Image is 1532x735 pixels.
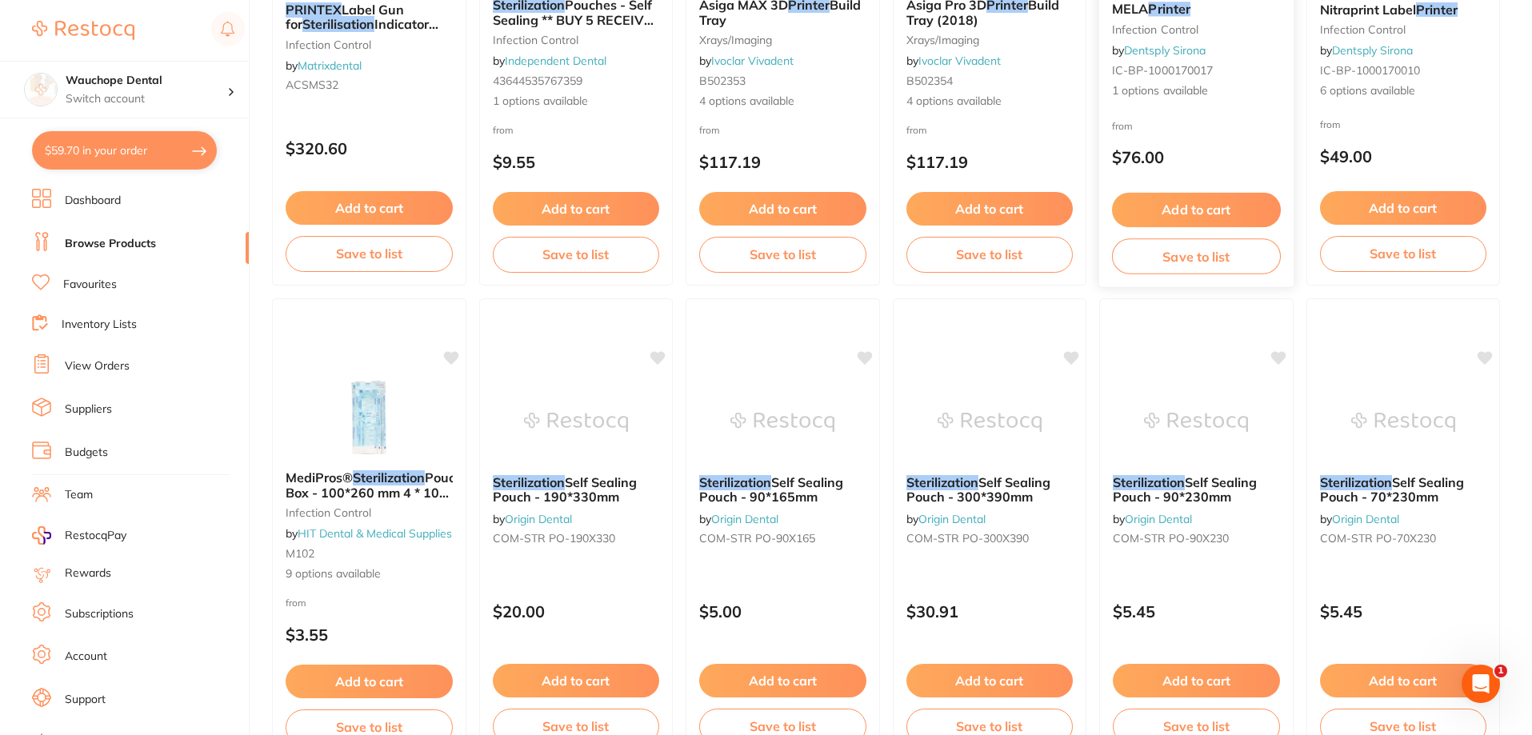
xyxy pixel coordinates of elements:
a: Origin Dental [918,512,986,526]
img: MediPros® Sterilization Pouches Box - 100*260 mm 4 * 10 inch [317,377,421,457]
a: Dashboard [65,193,121,209]
span: COM-STR PO-300X390 [906,531,1029,545]
a: Ivoclar Vivadent [918,54,1001,68]
a: Inventory Lists [62,317,137,333]
span: MELA [1112,1,1148,17]
img: Sterilization Self Sealing Pouch - 300*390mm [938,382,1042,462]
span: Self Sealing Pouch - 300*390mm [906,474,1050,505]
small: infection control [286,506,453,519]
a: Favourites [63,277,117,293]
img: Restocq Logo [32,21,134,40]
a: RestocqPay [32,526,126,545]
span: by [493,54,606,68]
a: Rewards [65,565,111,581]
a: Matrixdental [298,58,362,73]
b: Sterilization Self Sealing Pouch - 300*390mm [906,475,1074,505]
p: $9.55 [493,153,660,171]
span: 6 options available [1320,83,1487,99]
em: Sterilization [493,474,565,490]
span: Self Sealing Pouch - 90*165mm [699,474,843,505]
span: B502353 [699,74,746,88]
p: Switch account [66,91,227,107]
span: M102 [286,546,314,561]
img: Sterilization Self Sealing Pouch - 90*230mm [1144,382,1248,462]
span: B502354 [906,74,953,88]
a: Browse Products [65,236,156,252]
small: infection control [493,34,660,46]
span: by [493,512,572,526]
span: IC-BP-1000170017 [1112,63,1213,78]
button: Save to list [286,236,453,271]
span: 1 options available [1112,83,1281,99]
span: COM-STR PO-190X330 [493,531,615,545]
button: Add to cart [1320,664,1487,697]
p: $3.55 [286,625,453,644]
button: Add to cart [286,191,453,225]
span: RestocqPay [65,528,126,544]
span: from [493,124,514,136]
b: Sterilization Self Sealing Pouch - 70*230mm [1320,475,1487,505]
span: by [1112,43,1206,58]
p: $30.91 [906,602,1074,621]
p: $76.00 [1112,148,1281,166]
button: Save to list [1320,236,1487,271]
h4: Wauchope Dental [66,73,227,89]
button: Add to cart [493,192,660,226]
img: Sterilization Self Sealing Pouch - 90*165mm [730,382,834,462]
iframe: Intercom live chat [1462,665,1500,703]
span: by [1320,512,1399,526]
span: 9 options available [286,566,453,582]
span: from [1320,118,1341,130]
button: Add to cart [1112,193,1281,227]
span: by [1320,43,1413,58]
em: Sterilisation [302,16,374,32]
a: Restocq Logo [32,12,134,49]
span: by [1113,512,1192,526]
small: xrays/imaging [699,34,866,46]
b: Sterilization Self Sealing Pouch - 90*230mm [1113,475,1280,505]
p: $20.00 [493,602,660,621]
a: Origin Dental [1125,512,1192,526]
button: Save to list [1112,238,1281,274]
p: $117.19 [699,153,866,171]
a: Subscriptions [65,606,134,622]
p: $49.00 [1320,147,1487,166]
a: Dentsply Sirona [1124,43,1206,58]
b: Sterilization Self Sealing Pouch - 190*330mm [493,475,660,505]
span: ACSMS32 [286,78,338,92]
a: Independent Dental [505,54,606,68]
span: Self Sealing Pouch - 90*230mm [1113,474,1257,505]
p: $5.45 [1113,602,1280,621]
b: MediPros® Sterilization Pouches Box - 100*260 mm 4 * 10 inch [286,470,453,500]
a: Dentsply Sirona [1332,43,1413,58]
button: Add to cart [906,664,1074,697]
span: 1 options available [493,94,660,110]
span: MediPros® [286,469,353,485]
span: Label Gun for [286,2,404,32]
p: $320.60 [286,139,453,158]
img: RestocqPay [32,526,51,545]
a: Team [65,487,93,503]
span: Nitraprint Label [1320,2,1416,18]
img: Sterilization Self Sealing Pouch - 190*330mm [524,382,628,462]
small: xrays/imaging [906,34,1074,46]
span: 4 options available [906,94,1074,110]
button: $59.70 in your order [32,131,217,170]
p: $5.00 [699,602,866,621]
span: by [906,54,1001,68]
em: Sterilization [906,474,978,490]
b: Nitraprint Label Printer [1320,2,1487,17]
a: Account [65,649,107,665]
span: Indicator Labels [286,16,438,46]
b: MELA Printer [1112,2,1281,17]
span: from [286,597,306,609]
small: infection control [286,38,453,51]
a: Origin Dental [1332,512,1399,526]
a: Suppliers [65,401,112,417]
span: COM-STR PO-90X165 [699,531,815,545]
em: Sterilization [353,469,425,485]
small: infection control [1112,23,1281,36]
em: Sterilization [699,474,771,490]
em: Printer [1148,1,1190,17]
button: Add to cart [493,664,660,697]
